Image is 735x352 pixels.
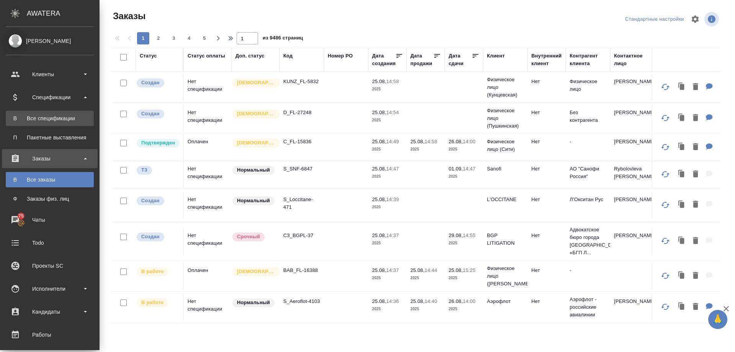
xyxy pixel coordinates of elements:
button: Удалить [689,110,702,126]
p: 25.08, [410,139,425,144]
a: Проекты SC [2,256,98,275]
p: Нет [531,78,562,85]
p: Физическое лицо (Пушкинская) [487,107,524,130]
p: 01.09, [449,166,463,172]
button: Клонировать [675,79,689,95]
p: 14:47 [463,166,475,172]
div: Работы [6,329,94,341]
button: Клонировать [675,110,689,126]
button: Клонировать [675,167,689,182]
p: [DEMOGRAPHIC_DATA] [237,268,275,275]
td: Нет спецификации [184,105,232,132]
div: Заказы [6,153,94,164]
div: [PERSON_NAME] [6,37,94,45]
a: Работы [2,325,98,344]
p: Аэрофлот [487,298,524,305]
div: Дата продажи [410,52,433,67]
p: Нормальный [237,197,270,205]
p: Физическое лицо ([PERSON_NAME]) [487,265,524,288]
p: 25.08, [449,267,463,273]
div: Выставляется автоматически при создании заказа [136,78,179,88]
div: Кандидаты [6,306,94,318]
button: Клонировать [675,268,689,284]
p: ТЗ [141,166,147,174]
button: Удалить [689,268,702,284]
a: Todo [2,233,98,252]
div: Чаты [6,214,94,226]
a: ВВсе спецификации [6,111,94,126]
p: 2025 [449,274,479,282]
div: Доп. статус [235,52,265,60]
span: 🙏 [711,311,724,327]
p: 2025 [372,146,403,153]
p: 14:00 [463,298,475,304]
td: [PERSON_NAME] [610,74,655,101]
p: Нормальный [237,299,270,306]
td: Оплачен [184,263,232,290]
div: Проекты SC [6,260,94,272]
p: 2025 [449,146,479,153]
td: Оплачен [184,134,232,161]
p: 2025 [372,85,403,93]
div: Выставляется автоматически при создании заказа [136,232,179,242]
button: Обновить [656,138,675,156]
p: - [570,138,606,146]
p: Нет [531,196,562,203]
button: Обновить [656,232,675,250]
div: Выставляет КМ при отправке заказа на расчет верстке (для тикета) или для уточнения сроков на прои... [136,165,179,175]
p: 14:58 [386,79,399,84]
div: Заказы физ. лиц [10,195,90,203]
p: 2025 [410,146,441,153]
p: 15:25 [463,267,475,273]
p: D_FL-27248 [283,109,320,116]
p: 2025 [372,274,403,282]
td: Нет спецификации [184,228,232,255]
td: Нет спецификации [184,161,232,188]
button: Клонировать [675,139,689,155]
p: 14:39 [386,196,399,202]
p: C_FL-15836 [283,138,320,146]
button: Обновить [656,267,675,285]
div: Клиенты [6,69,94,80]
p: Нет [531,298,562,305]
span: Заказы [111,10,145,22]
p: Создан [141,110,160,118]
p: S_Aeroflot-4103 [283,298,320,305]
p: Создан [141,79,160,87]
p: BGP LITIGATION [487,232,524,247]
p: В работе [141,268,163,275]
p: 25.08, [372,298,386,304]
p: BAB_FL-16388 [283,267,320,274]
p: 14:00 [463,139,475,144]
p: Физическое лицо (Кунцевская) [487,76,524,99]
a: ФЗаказы физ. лиц [6,191,94,206]
div: Выставляет ПМ после принятия заказа от КМа [136,267,179,277]
button: Удалить [689,79,702,95]
div: Код [283,52,292,60]
p: 25.08, [372,110,386,115]
button: Клонировать [675,299,689,315]
button: Обновить [656,78,675,96]
span: Посмотреть информацию [704,12,720,26]
p: 2025 [372,203,403,211]
button: 4 [183,32,195,44]
p: 26.08, [449,298,463,304]
button: Удалить [689,299,702,315]
p: 14:37 [386,267,399,273]
p: Нет [531,165,562,173]
span: 75 [14,212,28,220]
p: Создан [141,233,160,241]
button: 3 [168,32,180,44]
p: [DEMOGRAPHIC_DATA] [237,110,275,118]
p: L'OCCITANE [487,196,524,203]
td: Нет спецификации [184,294,232,321]
p: 25.08, [410,298,425,304]
p: 25.08, [372,196,386,202]
p: 14:55 [463,232,475,238]
button: Удалить [689,139,702,155]
td: [PERSON_NAME] [610,228,655,255]
a: 75Чаты [2,210,98,229]
p: 14:44 [425,267,437,273]
p: 2025 [372,116,403,124]
td: Нет спецификации [184,74,232,101]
